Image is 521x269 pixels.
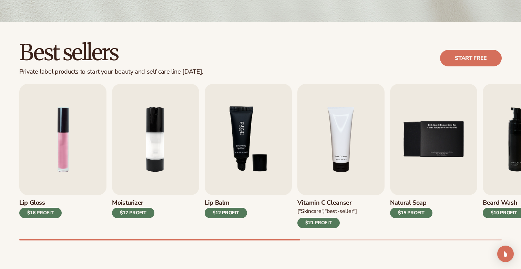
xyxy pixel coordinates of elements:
h3: Vitamin C Cleanser [297,199,357,207]
div: $16 PROFIT [19,208,62,218]
div: $12 PROFIT [205,208,247,218]
div: $17 PROFIT [112,208,154,218]
div: $15 PROFIT [390,208,432,218]
div: Open Intercom Messenger [497,246,514,262]
a: 2 / 9 [112,84,199,228]
a: 3 / 9 [205,84,292,228]
div: ["Skincare","Best-seller"] [297,208,357,215]
a: 5 / 9 [390,84,477,228]
img: Shopify Image 7 [205,84,292,195]
a: 4 / 9 [297,84,385,228]
h2: Best sellers [19,41,203,64]
a: 1 / 9 [19,84,106,228]
a: Start free [440,50,502,66]
h3: Lip Gloss [19,199,62,207]
div: $21 PROFIT [297,218,340,228]
div: Private label products to start your beauty and self care line [DATE]. [19,68,203,76]
h3: Moisturizer [112,199,154,207]
h3: Lip Balm [205,199,247,207]
h3: Natural Soap [390,199,432,207]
